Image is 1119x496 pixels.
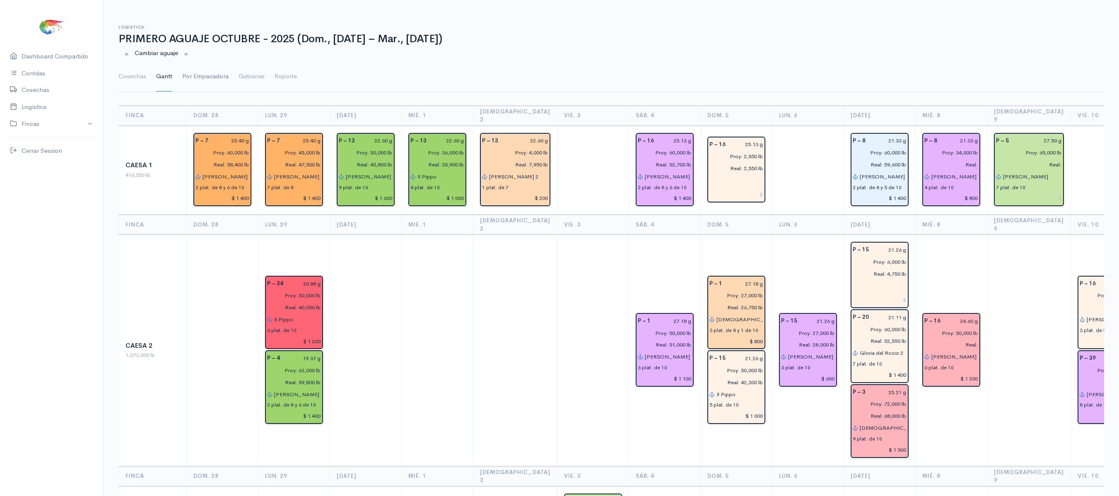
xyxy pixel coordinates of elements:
div: Piscina: 5 Peso: 27.50 g Libras Proy: 65,000 lb Empacadora: Total Seafood Gabarra: Abel Elian Pla... [994,133,1064,207]
th: Lun. 29 [258,466,330,486]
input: g [874,244,907,256]
input: g [285,352,321,364]
h6: Logistica [118,25,1104,29]
input: $ [339,193,393,205]
th: Sáb. 4 [629,106,700,125]
th: Lun. 29 [258,215,330,235]
th: [DEMOGRAPHIC_DATA] 2 [473,106,557,125]
div: Piscina: 13 Peso: 22.60 g Libras Proy: 36,000 lb Libras Reales: 35,900 lb Rendimiento: 99.7% Empa... [408,133,466,207]
a: Gabarras [239,62,265,91]
div: 8 plat. de 10 [1080,401,1109,409]
input: $ [709,410,763,422]
div: P – 8 [848,135,871,147]
th: Dom. 5 [700,215,772,235]
div: 4 plat. de 10 [410,184,440,191]
div: P – 7 [262,135,285,147]
th: Dom. 5 [700,466,772,486]
input: $ [709,335,763,347]
div: 2 plat. de 8 y 5 de 10 [853,184,902,191]
div: 7 plat. de 10 [996,184,1025,191]
input: g [871,386,907,398]
input: estimadas [991,147,1062,159]
div: Piscina: 13 Peso: 22.60 g Libras Proy: 4,000 lb Libras Reales: 7,950 lb Rendimiento: 198.8% Empac... [480,133,550,207]
div: P – 13 [405,135,432,147]
input: estimadas [633,147,692,159]
div: Piscina: 7 Peso: 25.40 g Libras Proy: 45,000 lb Libras Reales: 47,500 lb Rendimiento: 105.6% Empa... [265,133,323,207]
div: P – 4 [262,352,285,364]
div: P – 3 [848,386,871,398]
div: P – 34 [262,278,288,290]
input: estimadas [477,147,548,159]
div: Piscina: 15 Peso: 21.26 g Libras Proy: 27,000 lb Libras Reales: 28,000 lb Rendimiento: 103.7% Emp... [779,313,837,387]
div: P – 16 [633,135,659,147]
input: estimadas [848,398,907,410]
div: 9 plat. de 10 [853,435,882,443]
div: Piscina: 1 Peso: 27.18 g Libras Proy: 50,000 lb Libras Reales: 51,000 lb Rendimiento: 102.0% Empa... [636,313,694,387]
h1: PRIMERO AGUAJE OCTUBRE - 2025 (Dom., [DATE] – Mar., [DATE]) [118,33,1104,45]
input: $ [267,335,321,347]
input: g [213,135,249,147]
input: estimadas [919,147,978,159]
th: Dom. 28 [187,215,258,235]
input: g [731,139,763,151]
div: 2 plat. de 8 y 6 de 10 [267,401,316,409]
a: Cosechas [118,62,146,91]
input: pescadas [848,410,907,422]
input: pescadas [704,376,763,388]
input: $ [853,294,907,306]
input: g [945,315,978,327]
input: $ [709,189,763,201]
th: Vie. 3 [557,215,629,235]
input: g [874,311,907,323]
div: 7 plat. de 8 [267,184,294,191]
div: Piscina: 8 Peso: 21.33 g Libras Proy: 60,000 lb Libras Reales: 59,600 lb Rendimiento: 99.3% Empac... [851,133,909,207]
th: Lun. 6 [772,466,844,486]
div: 2 plat. de 8 y 6 de 10 [195,184,244,191]
input: estimadas [919,327,978,339]
th: Dom. 5 [700,106,772,125]
input: estimadas [776,327,835,339]
input: $ [853,444,907,456]
input: $ [853,369,907,381]
div: 1 plat. de 7 [482,184,509,191]
input: pescadas [191,159,249,171]
input: pescadas [848,335,907,347]
th: Mié. 8 [915,106,987,125]
a: Por Empacadora [182,62,229,91]
input: $ [853,193,907,205]
div: Piscina: 16 Peso: 25.13 g Libras Proy: 60,000 lb Libras Reales: 52,700 lb Rendimiento: 87.8% Empa... [636,133,694,207]
th: Mié. 1 [402,466,473,486]
div: 3 plat. de 8 y 1 de 10 [709,327,758,334]
th: Dom. 28 [187,106,258,125]
input: estimadas [848,256,907,268]
a: Gantt [156,62,172,91]
div: Piscina: 1 Peso: 27.18 g Libras Proy: 27,000 lb Libras Reales: 26,750 lb Rendimiento: 99.1% Empac... [707,276,765,349]
th: Dom. 28 [187,466,258,486]
input: $ [781,373,835,385]
div: 3 plat. de 8 [1080,327,1106,334]
div: 6 plat. de 10 [267,327,297,334]
th: [DATE] [330,215,402,235]
div: P – 1 [704,278,727,290]
input: g [727,278,763,290]
div: 7 plat. de 10 [853,360,882,368]
div: Caesa 1 [125,161,180,170]
th: [DEMOGRAPHIC_DATA] 9 [987,466,1071,486]
input: estimadas [262,364,321,376]
input: $ [195,193,249,205]
th: Lun. 6 [772,215,844,235]
input: pescadas [704,162,763,174]
div: P – 15 [848,244,874,256]
div: Piscina: 20 Peso: 21.11 g Libras Proy: 60,000 lb Libras Reales: 52,550 lb Rendimiento: 87.6% Empa... [851,309,909,383]
div: Caesa 2 [125,341,180,351]
input: g [731,352,763,364]
div: Piscina: 15 Peso: 21.26 g Libras Proy: 50,000 lb Libras Reales: 42,300 lb Rendimiento: 84.6% Empa... [707,350,765,424]
th: [DATE] [330,466,402,486]
div: Piscina: 8 Peso: 21.33 g Libras Proy: 34,000 lb Empacadora: Songa Gabarra: Abel Elian Plataformas... [922,133,980,207]
input: estimadas [848,147,907,159]
input: g [285,135,321,147]
th: Mié. 8 [915,466,987,486]
input: pescadas [262,159,321,171]
input: $ [638,193,692,205]
th: Sáb. 4 [629,466,700,486]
